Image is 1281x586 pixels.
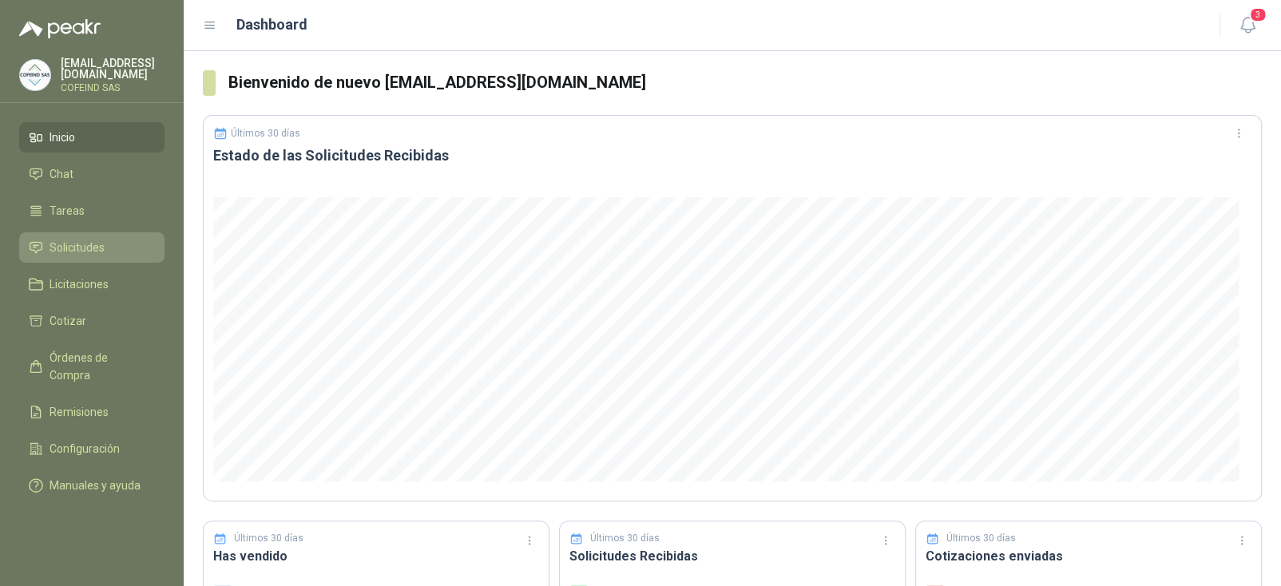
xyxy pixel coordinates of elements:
a: Solicitudes [19,232,165,263]
h1: Dashboard [236,14,307,36]
p: Últimos 30 días [234,531,303,546]
h3: Bienvenido de nuevo [EMAIL_ADDRESS][DOMAIN_NAME] [228,70,1262,95]
a: Órdenes de Compra [19,342,165,390]
p: Últimos 30 días [946,531,1016,546]
h3: Solicitudes Recibidas [569,546,895,566]
h3: Has vendido [213,546,539,566]
span: Chat [50,165,73,183]
span: Órdenes de Compra [50,349,149,384]
p: Últimos 30 días [590,531,660,546]
span: Cotizar [50,312,86,330]
button: 3 [1233,11,1262,40]
span: Manuales y ayuda [50,477,141,494]
a: Licitaciones [19,269,165,299]
a: Manuales y ayuda [19,470,165,501]
a: Configuración [19,434,165,464]
img: Logo peakr [19,19,101,38]
p: [EMAIL_ADDRESS][DOMAIN_NAME] [61,57,165,80]
span: Solicitudes [50,239,105,256]
img: Company Logo [20,60,50,90]
span: Remisiones [50,403,109,421]
span: Tareas [50,202,85,220]
a: Chat [19,159,165,189]
p: Últimos 30 días [231,128,300,139]
span: Licitaciones [50,275,109,293]
h3: Estado de las Solicitudes Recibidas [213,146,1251,165]
span: Configuración [50,440,120,457]
a: Cotizar [19,306,165,336]
h3: Cotizaciones enviadas [926,546,1251,566]
span: Inicio [50,129,75,146]
a: Inicio [19,122,165,152]
a: Tareas [19,196,165,226]
span: 3 [1249,7,1267,22]
a: Remisiones [19,397,165,427]
p: COFEIND SAS [61,83,165,93]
